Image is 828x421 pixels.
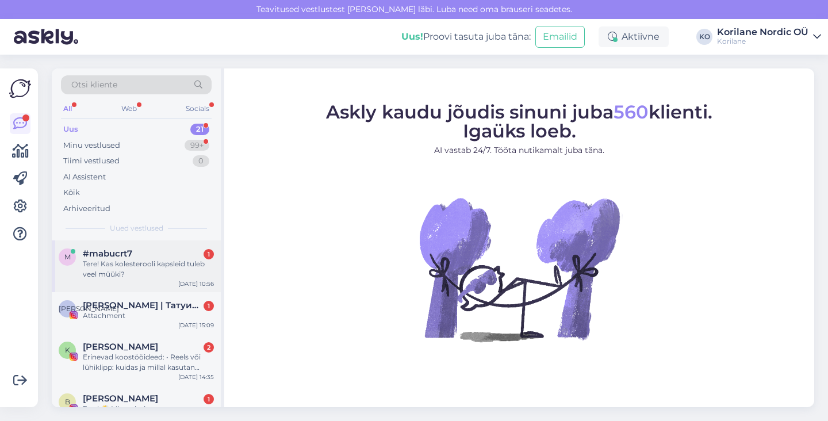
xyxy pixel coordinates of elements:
div: [DATE] 15:09 [178,321,214,330]
div: Kõik [63,187,80,198]
div: KO [696,29,712,45]
div: Tiimi vestlused [63,155,120,167]
span: Askly kaudu jõudis sinuni juba klienti. Igaüks loeb. [326,101,712,142]
div: 0 [193,155,209,167]
span: Uued vestlused [110,223,163,234]
div: Tere! Kas kolesterooli kapsleid tuleb veel müüki? [83,259,214,280]
div: Uus [63,124,78,135]
a: Korilane Nordic OÜKorilane [717,28,821,46]
div: 1 [204,301,214,311]
div: AI Assistent [63,171,106,183]
div: 1 [204,249,214,259]
span: #mabucrt7 [83,248,132,259]
div: Korilane Nordic OÜ [717,28,808,37]
div: All [61,101,74,116]
img: No Chat active [416,166,623,373]
span: B [65,397,70,406]
div: Korilane [717,37,808,46]
span: АЛИНА | Татуированная мама, специалист по анализу рисунка [83,300,202,311]
b: Uus! [401,31,423,42]
div: Erinevad koostööideed: • Reels või lühiklipp: kuidas ja millal kasutan Korilase tooteid oma igapä... [83,352,214,373]
div: Web [119,101,139,116]
div: Attachment [83,311,214,321]
div: Arhiveeritud [63,203,110,215]
div: Minu vestlused [63,140,120,151]
div: Aktiivne [599,26,669,47]
span: Brigita Taevere [83,393,158,404]
img: Askly Logo [9,78,31,99]
span: [PERSON_NAME] [59,304,119,313]
div: 99+ [185,140,209,151]
span: Otsi kliente [71,79,117,91]
div: 21 [190,124,209,135]
div: Proovi tasuta juba täna: [401,30,531,44]
div: 1 [204,394,214,404]
span: K [65,346,70,354]
div: Socials [183,101,212,116]
p: AI vastab 24/7. Tööta nutikamalt juba täna. [326,144,712,156]
button: Emailid [535,26,585,48]
span: 560 [614,101,649,123]
span: Kristina Karu [83,342,158,352]
div: 2 [204,342,214,353]
div: [DATE] 10:56 [178,280,214,288]
div: [DATE] 14:35 [178,373,214,381]
span: m [64,252,71,261]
